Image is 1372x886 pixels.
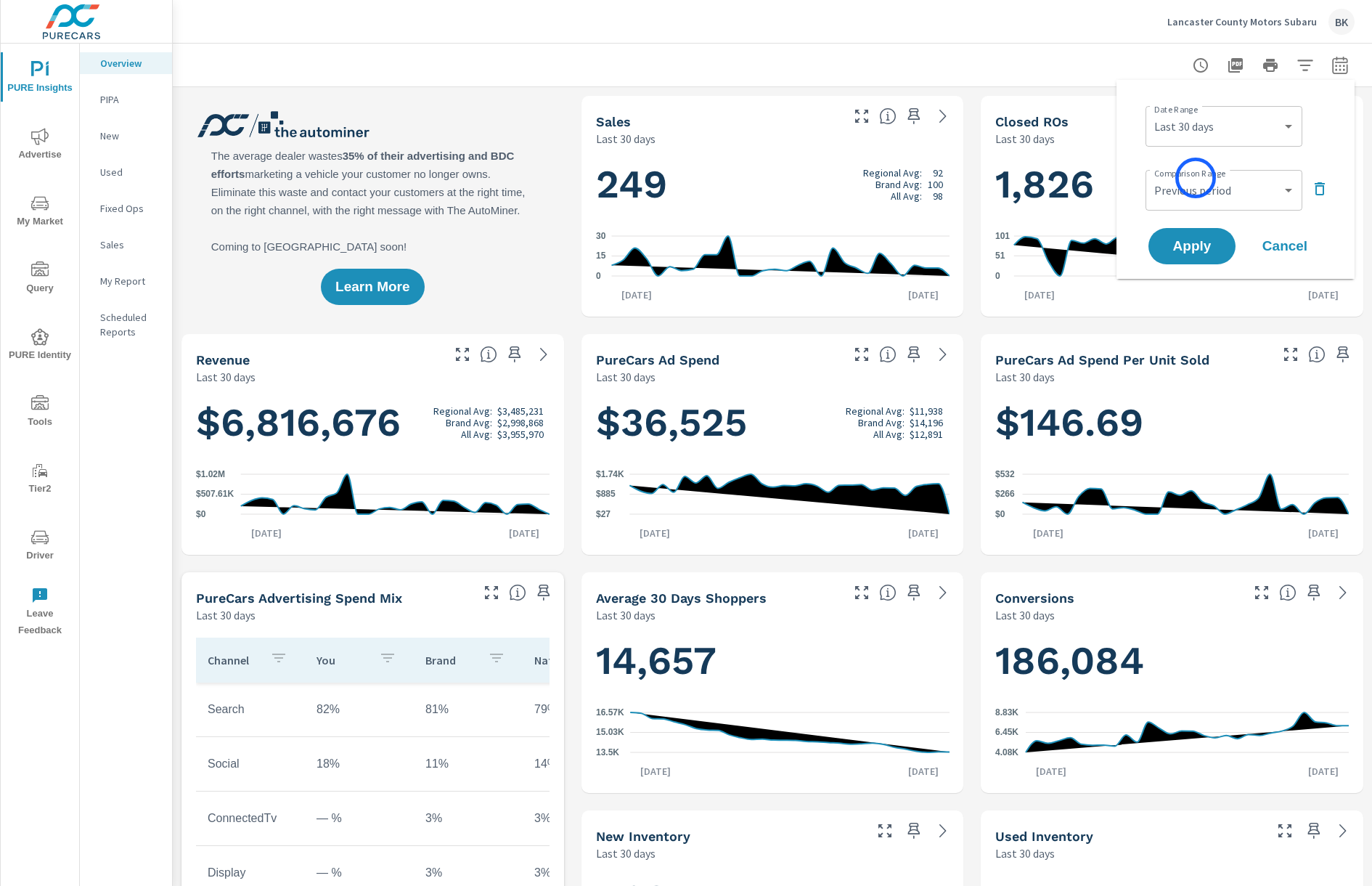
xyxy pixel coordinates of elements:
[902,819,926,842] span: Save this to your personalized report
[497,428,544,440] p: $3,955,970
[451,343,474,366] button: Make Fullscreen
[995,469,1015,479] text: $532
[596,489,616,500] text: $885
[1241,228,1328,264] button: Cancel
[100,310,160,339] p: Scheduled Reports
[1302,581,1326,604] span: Save this to your personalized report
[5,462,75,497] span: Tier2
[241,526,292,540] p: [DATE]
[596,231,606,241] text: 30
[995,590,1074,606] h5: Conversions
[1250,581,1273,604] button: Make Fullscreen
[5,61,75,97] span: PURE Insights
[100,201,160,216] p: Fixed Ops
[305,800,414,837] td: — %
[532,581,555,604] span: Save this to your personalized report
[80,306,172,343] div: Scheduled Reports
[995,130,1055,147] p: Last 30 days
[995,271,1000,281] text: 0
[995,160,1349,209] h1: 1,826
[335,280,409,293] span: Learn More
[497,417,544,428] p: $2,998,868
[596,606,656,624] p: Last 30 days
[5,261,75,297] span: Query
[1279,343,1302,366] button: Make Fullscreen
[1221,51,1250,80] button: "Export Report to PDF"
[1026,764,1077,779] p: [DATE]
[1328,9,1355,35] div: BK
[80,125,172,147] div: New
[80,270,172,292] div: My Report
[995,747,1018,757] text: 4.08K
[858,417,905,428] p: Brand Avg:
[596,368,656,386] p: Last 30 days
[898,764,949,779] p: [DATE]
[100,165,160,179] p: Used
[846,405,905,417] p: Regional Avg:
[80,89,172,110] div: PIPA
[317,653,367,667] p: You
[523,691,632,728] td: 79%
[5,587,75,639] span: Leave Feedback
[596,509,611,519] text: $27
[196,368,256,386] p: Last 30 days
[995,606,1055,624] p: Last 30 days
[1256,240,1314,253] span: Cancel
[196,590,402,606] h5: PureCars Advertising Spend Mix
[995,251,1005,261] text: 51
[321,269,424,305] button: Learn More
[933,190,943,202] p: 98
[80,234,172,256] div: Sales
[1326,51,1355,80] button: Select Date Range
[995,368,1055,386] p: Last 30 days
[596,398,950,447] h1: $36,525
[1331,343,1355,366] span: Save this to your personalized report
[1167,15,1317,28] p: Lancaster County Motors Subaru
[5,395,75,431] span: Tools
[596,829,690,844] h5: New Inventory
[995,636,1349,686] h1: 186,084
[414,746,523,782] td: 11%
[995,509,1005,519] text: $0
[596,160,950,209] h1: 249
[596,271,601,281] text: 0
[1331,581,1355,604] a: See more details in report
[446,417,492,428] p: Brand Avg:
[596,251,606,261] text: 15
[100,237,160,252] p: Sales
[596,845,656,862] p: Last 30 days
[879,346,897,363] span: Total cost of media for all PureCars channels for the selected dealership group over the selected...
[534,653,585,667] p: National
[509,584,526,601] span: This table looks at how you compare to the amount of budget you spend per channel as opposed to y...
[5,529,75,564] span: Driver
[208,653,258,667] p: Channel
[596,130,656,147] p: Last 30 days
[850,343,873,366] button: Make Fullscreen
[995,829,1093,844] h5: Used Inventory
[850,105,873,128] button: Make Fullscreen
[196,800,305,837] td: ConnectedTv
[995,398,1349,447] h1: $146.69
[931,819,955,842] a: See more details in report
[461,428,492,440] p: All Avg:
[879,584,897,601] span: A rolling 30 day total of daily Shoppers on the dealership website, averaged over the selected da...
[995,231,1010,241] text: 101
[196,691,305,728] td: Search
[480,581,503,604] button: Make Fullscreen
[931,581,955,604] a: See more details in report
[80,52,172,74] div: Overview
[100,92,160,107] p: PIPA
[995,352,1209,367] h5: PureCars Ad Spend Per Unit Sold
[995,707,1018,718] text: 8.83K
[611,288,662,302] p: [DATE]
[100,274,160,288] p: My Report
[995,845,1055,862] p: Last 30 days
[1298,764,1349,779] p: [DATE]
[596,636,950,686] h1: 14,657
[850,581,873,604] button: Make Fullscreen
[995,489,1015,500] text: $266
[596,590,767,606] h5: Average 30 Days Shoppers
[596,114,631,129] h5: Sales
[902,343,926,366] span: Save this to your personalized report
[1273,819,1297,842] button: Make Fullscreen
